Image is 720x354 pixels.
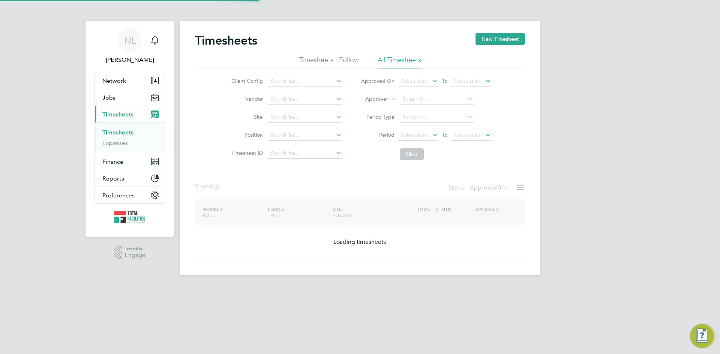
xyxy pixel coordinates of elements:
[448,183,510,193] div: Status
[229,78,263,84] label: Client Config
[114,211,145,223] img: tfrecruitment-logo-retina.png
[102,192,135,199] span: Preferences
[95,106,165,122] button: Timesheets
[95,187,165,203] button: Preferences
[268,112,342,123] input: Search for...
[95,153,165,170] button: Finance
[354,96,388,103] label: Approver
[268,94,342,105] input: Search for...
[95,170,165,187] button: Reports
[400,148,424,160] button: Filter
[361,131,394,138] label: Period
[268,130,342,141] input: Search for...
[690,324,714,348] button: Engage Resource Center
[378,55,421,69] li: All Timesheets
[400,94,474,105] input: Search for...
[102,158,123,165] span: Finance
[268,76,342,87] input: Search for...
[268,148,342,159] input: Search for...
[95,122,165,153] div: Timesheets
[401,132,428,139] span: Select date
[470,184,508,191] label: Approved
[454,78,481,85] span: Select date
[95,72,165,89] button: Network
[229,149,263,156] label: Timesheet ID
[229,131,263,138] label: Position
[195,33,257,48] h2: Timesheets
[475,33,525,45] button: New Timesheet
[454,132,481,139] span: Select date
[102,129,133,136] a: Timesheets
[124,252,145,258] span: Engage
[440,130,450,140] span: To
[95,89,165,106] button: Jobs
[124,246,145,252] span: Powered by
[102,175,124,182] span: Reports
[440,76,450,86] span: To
[401,78,428,85] span: Select date
[102,77,126,84] span: Network
[94,55,165,64] span: Nicola Lawrence
[102,139,128,146] a: Expenses
[114,246,146,260] a: Powered byEngage
[498,184,501,191] span: 0
[102,94,115,101] span: Jobs
[94,28,165,64] a: NL[PERSON_NAME]
[229,114,263,120] label: Site
[218,183,223,190] span: ...
[195,183,224,191] div: Showing
[102,111,133,118] span: Timesheets
[124,36,136,45] span: NL
[299,55,359,69] li: Timesheets I Follow
[361,114,394,120] label: Period Type
[94,211,165,223] a: Go to home page
[229,96,263,102] label: Vendor
[400,112,474,123] input: Select one
[85,21,174,237] nav: Main navigation
[361,78,394,84] label: Approved On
